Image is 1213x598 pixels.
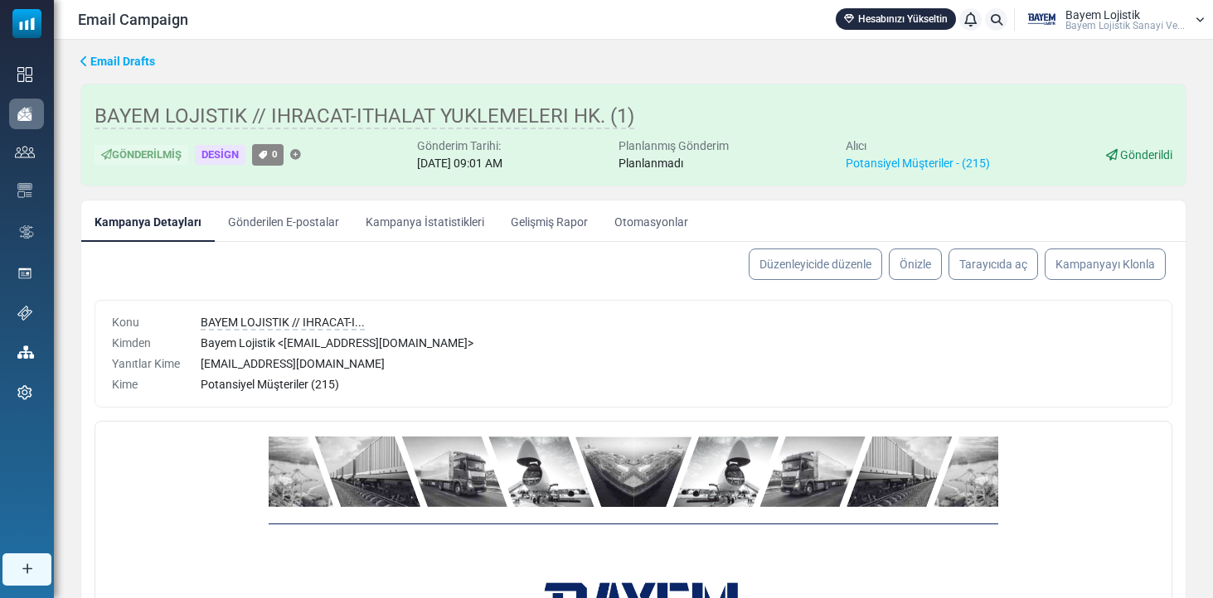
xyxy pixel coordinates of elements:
[112,314,181,331] div: Konu
[215,373,848,387] span: Yeni haftada bol satışlar dileriz, güncel taleplerinize memnuniyet ile navlun çalışması yapmak is...
[417,137,502,155] div: Gönderim Tarihi:
[17,306,32,321] img: support-icon.svg
[1065,21,1185,31] span: Bayem Loji̇sti̇k Sanayi̇ Ve...
[497,200,601,242] a: Gelişmiş Rapor
[204,391,859,405] span: hacimli ve hedefli işlerinizde ise firmanıza özel kontratlar sağlayıp firmanıza özel navlun tanım...
[619,157,683,170] span: Planlanmadı
[78,8,188,31] span: Email Campaign
[290,150,301,161] a: Etiket Ekle
[215,200,352,242] a: Gönderilen E-postalar
[359,289,703,321] strong: İYİ HAFTALAR DİLERİZ...
[201,335,1155,352] div: Bayem Lojistik < [EMAIL_ADDRESS][DOMAIN_NAME] >
[889,248,942,280] a: Önizle
[201,355,1155,373] div: [EMAIL_ADDRESS][DOMAIN_NAME]
[81,200,215,242] a: Kampanya Detayları
[1045,248,1166,280] a: Kampanyayı Klonla
[15,146,35,157] img: contacts-icon.svg
[12,9,41,38] img: mailsoftly_icon_blue_white.svg
[112,335,181,352] div: Kimden
[80,53,155,70] a: Email Drafts
[167,334,896,352] p: {(first_name)} {(last_name)} [PERSON_NAME],
[17,385,32,400] img: settings-icon.svg
[112,376,181,393] div: Kime
[195,145,245,166] div: Design
[272,148,278,160] span: 0
[601,200,701,242] a: Otomasyonlar
[749,248,882,280] a: Düzenleyicide düzenle
[95,104,634,129] span: BAYEM LOJISTIK // IHRACAT-ITHALAT YUKLEMELERI HK. (1)
[17,183,32,198] img: email-templates-icon.svg
[167,285,896,286] table: divider
[201,316,365,330] span: BAYEM LOJISTIK // IHRACAT-I...
[90,55,155,68] span: translation missing: tr.ms_sidebar.email_drafts
[167,95,896,96] table: divider
[252,144,284,165] a: 0
[1065,9,1140,21] span: Bayem Lojistik
[17,266,32,281] img: landing_pages.svg
[949,248,1038,280] a: Tarayıcıda aç
[1020,7,1061,32] img: User Logo
[17,67,32,82] img: dashboard-icon.svg
[1020,7,1205,32] a: User Logo Bayem Lojistik Bayem Loji̇sti̇k Sanayi̇ Ve...
[846,137,990,155] div: Alıcı
[112,355,181,373] div: Yanıtlar Kime
[352,200,497,242] a: Kampanya İstatistikleri
[619,137,729,155] div: Planlanmış Gönderim
[17,223,36,242] img: workflow.svg
[846,157,990,170] a: Potansiyel Müşteriler - (215)
[201,378,339,391] span: Potansiyel Müşteriler (215)
[17,107,32,121] img: campaigns-icon-active.png
[1120,148,1172,162] span: Gönderildi
[95,145,188,166] div: Gönderilmiş
[836,8,956,30] a: Hesabınızı Yükseltin
[417,155,502,172] div: [DATE] 09:01 AM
